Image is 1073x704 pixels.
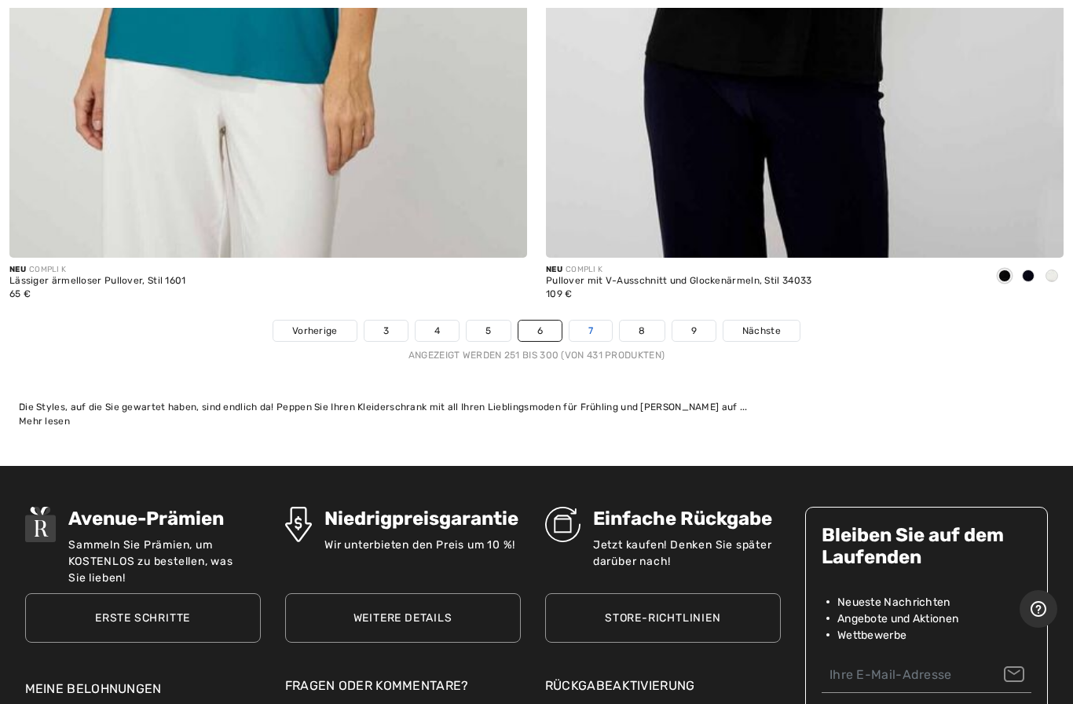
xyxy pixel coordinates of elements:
a: Erste Schritte [25,593,261,643]
font: Neueste Nachrichten [837,596,950,609]
font: 9 [691,325,697,336]
a: Weitere Details [285,593,521,643]
font: COMPLI K [29,265,66,274]
a: Rückgabeaktivierung [545,676,781,695]
font: 3 [383,325,389,336]
a: 9 [672,321,716,341]
font: 7 [588,325,593,336]
a: 3 [364,321,408,341]
font: Mehr lesen [19,416,70,427]
font: Neu [546,265,562,274]
font: Erste Schritte [95,611,190,625]
font: COMPLI K [566,265,602,274]
font: Weitere Details [353,611,452,625]
font: Die Styles, auf die Sie gewartet haben, sind endlich da! Peppen Sie Ihren Kleiderschrank mit all ... [19,401,748,412]
a: Vorherige [273,321,357,341]
font: Jetzt kaufen! Denken Sie später darüber nach! [593,538,772,568]
font: 8 [639,325,645,336]
font: Nächste [742,325,781,336]
font: 109 € [546,288,573,299]
font: Bleiben Sie auf dem Laufenden [822,524,1004,568]
font: Wir unterbieten den Preis um 10 %! [324,538,515,552]
font: Angebote und Aktionen [837,612,958,625]
font: 6 [537,325,543,336]
font: Vorherige [292,325,338,336]
div: Marine [1016,264,1040,290]
font: Lässiger ärmelloser Pullover, Stil 1601 [9,275,186,286]
font: Sammeln Sie Prämien, um KOSTENLOS zu bestellen, was Sie lieben! [68,538,233,585]
font: Neu [9,265,26,274]
a: Nächste [723,321,800,341]
iframe: Öffnet ein Widget, in dem Sie weitere Informationen finden [1020,590,1057,629]
font: Rückgabeaktivierung [545,678,695,693]
a: 5 [467,321,510,341]
font: Angezeigt werden 251 bis 300 (von 431 Produkten) [408,350,665,361]
font: Wettbewerbe [837,629,906,642]
img: Avenue-Prämien [25,507,57,542]
a: 8 [620,321,664,341]
div: Elfenbein [1040,264,1064,290]
font: Niedrigpreisgarantie [324,508,518,530]
a: Meine Belohnungen [25,681,162,696]
font: Einfache Rückgabe [593,508,772,530]
a: Store-Richtlinien [545,593,781,643]
font: Avenue-Prämien [68,508,224,530]
font: 5 [485,325,491,336]
font: Fragen oder Kommentare? [285,678,469,693]
div: Schwarz [993,264,1016,290]
a: 4 [416,321,459,341]
font: Pullover mit V-Ausschnitt und Glockenärmeln, Stil 34033 [546,275,812,286]
a: 7 [569,321,612,341]
a: 6 [518,321,562,341]
font: Store-Richtlinien [605,611,721,625]
img: Einfache Rückgabe [545,507,580,542]
input: Ihre E-Mail-Adresse [822,658,1032,693]
font: 4 [434,325,440,336]
font: 65 € [9,288,31,299]
img: Niedrigpreisgarantie [285,507,312,542]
